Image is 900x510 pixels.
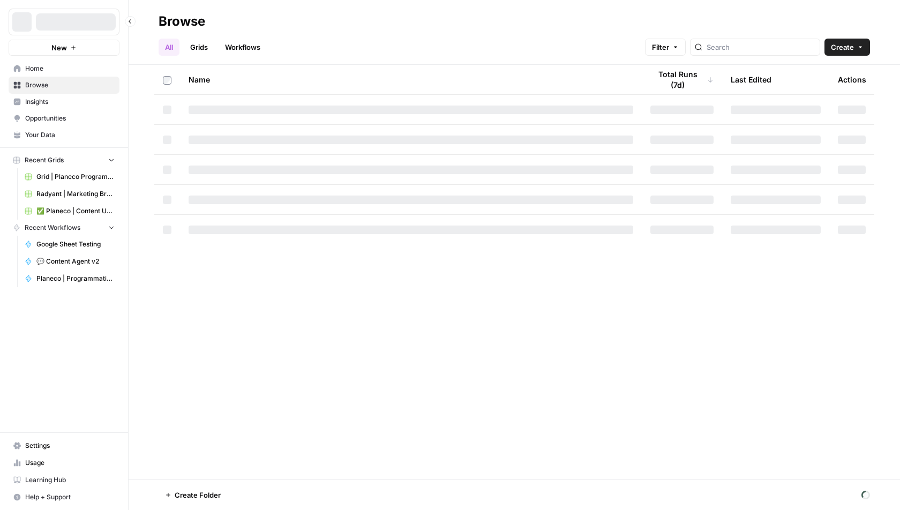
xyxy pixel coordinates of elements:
[9,40,119,56] button: New
[9,471,119,489] a: Learning Hub
[20,202,119,220] a: ✅ Planeco | Content Update at Scale
[20,253,119,270] a: 💬 Content Agent v2
[838,65,866,94] div: Actions
[831,42,854,52] span: Create
[25,64,115,73] span: Home
[25,130,115,140] span: Your Data
[9,220,119,236] button: Recent Workflows
[25,97,115,107] span: Insights
[20,270,119,287] a: Planeco | Programmatic Cluster für "Bauvoranfrage"
[824,39,870,56] button: Create
[9,93,119,110] a: Insights
[25,114,115,123] span: Opportunities
[9,437,119,454] a: Settings
[652,42,669,52] span: Filter
[9,60,119,77] a: Home
[9,77,119,94] a: Browse
[9,454,119,471] a: Usage
[25,80,115,90] span: Browse
[25,441,115,451] span: Settings
[159,486,227,504] button: Create Folder
[36,206,115,216] span: ✅ Planeco | Content Update at Scale
[36,257,115,266] span: 💬 Content Agent v2
[175,490,221,500] span: Create Folder
[25,223,80,232] span: Recent Workflows
[9,110,119,127] a: Opportunities
[51,42,67,53] span: New
[9,152,119,168] button: Recent Grids
[189,65,633,94] div: Name
[36,274,115,283] span: Planeco | Programmatic Cluster für "Bauvoranfrage"
[20,185,119,202] a: Radyant | Marketing Breakdowns
[36,172,115,182] span: Grid | Planeco Programmatic Cluster
[25,155,64,165] span: Recent Grids
[20,236,119,253] a: Google Sheet Testing
[731,65,771,94] div: Last Edited
[9,126,119,144] a: Your Data
[25,475,115,485] span: Learning Hub
[36,189,115,199] span: Radyant | Marketing Breakdowns
[9,489,119,506] button: Help + Support
[645,39,686,56] button: Filter
[159,39,179,56] a: All
[159,13,205,30] div: Browse
[20,168,119,185] a: Grid | Planeco Programmatic Cluster
[25,458,115,468] span: Usage
[184,39,214,56] a: Grids
[707,42,815,52] input: Search
[25,492,115,502] span: Help + Support
[36,239,115,249] span: Google Sheet Testing
[219,39,267,56] a: Workflows
[650,65,714,94] div: Total Runs (7d)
